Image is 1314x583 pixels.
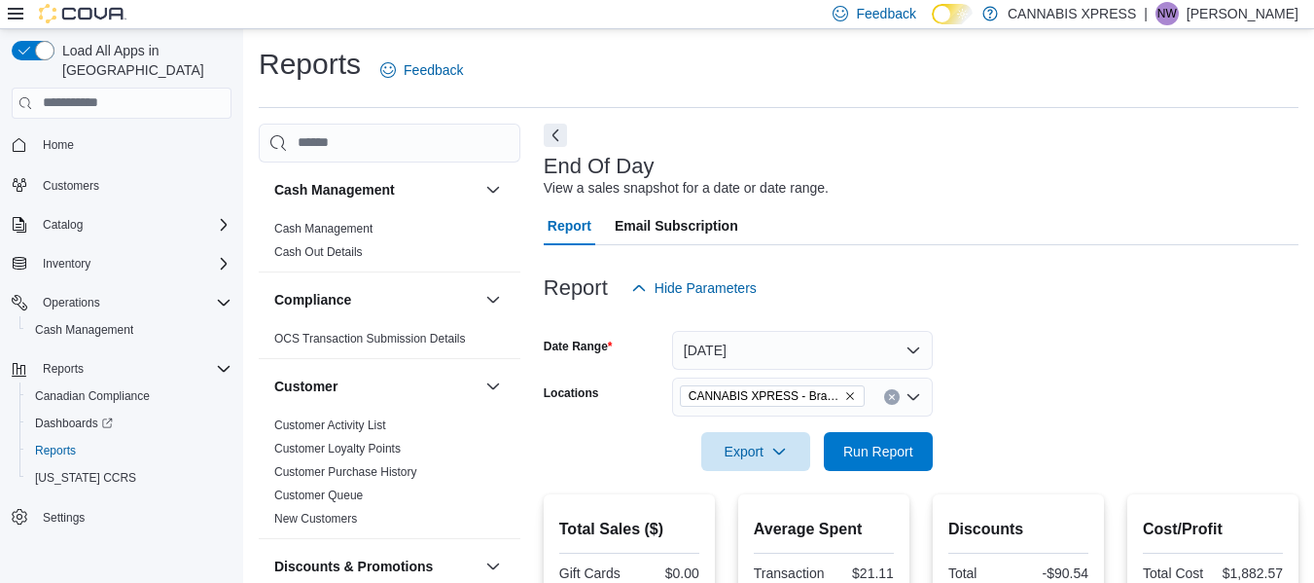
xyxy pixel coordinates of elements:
[4,130,239,159] button: Home
[559,565,625,581] div: Gift Cards
[274,418,386,433] span: Customer Activity List
[633,565,699,581] div: $0.00
[27,412,121,435] a: Dashboards
[623,269,764,308] button: Hide Parameters
[27,439,84,462] a: Reports
[43,361,84,377] span: Reports
[932,4,973,24] input: Dark Mode
[274,290,478,310] button: Compliance
[689,386,840,406] span: CANNABIS XPRESS - Brampton (Veterans Drive)
[274,332,466,346] a: OCS Transaction Submission Details
[35,357,91,381] button: Reports
[19,437,239,464] button: Reports
[906,389,921,405] button: Open list of options
[35,213,90,237] button: Catalog
[4,503,239,531] button: Settings
[481,555,505,578] button: Discounts & Promotions
[1144,2,1148,25] p: |
[404,60,463,80] span: Feedback
[4,170,239,199] button: Customers
[35,357,231,381] span: Reports
[824,432,933,471] button: Run Report
[39,4,126,23] img: Cova
[274,441,401,456] span: Customer Loyalty Points
[1143,518,1283,541] h2: Cost/Profit
[544,339,613,354] label: Date Range
[274,442,401,455] a: Customer Loyalty Points
[19,383,239,410] button: Canadian Compliance
[4,211,239,238] button: Catalog
[274,222,373,236] a: Cash Management
[35,213,231,237] span: Catalog
[274,557,433,576] h3: Discounts & Promotions
[274,180,395,200] h3: Cash Management
[19,316,239,344] button: Cash Management
[35,470,136,486] span: [US_STATE] CCRS
[35,416,113,431] span: Dashboards
[544,124,567,147] button: Next
[481,178,505,201] button: Cash Management
[274,377,478,396] button: Customer
[1143,565,1209,581] div: Total Cost
[35,443,76,458] span: Reports
[932,24,933,25] span: Dark Mode
[4,355,239,383] button: Reports
[274,244,363,260] span: Cash Out Details
[1157,2,1177,25] span: NW
[54,41,231,80] span: Load All Apps in [GEOGRAPHIC_DATA]
[615,206,738,245] span: Email Subscription
[35,322,133,338] span: Cash Management
[259,45,361,84] h1: Reports
[544,276,608,300] h3: Report
[274,290,351,310] h3: Compliance
[43,295,100,310] span: Operations
[274,511,357,527] span: New Customers
[27,318,141,342] a: Cash Management
[1217,565,1283,581] div: $1,882.57
[274,419,386,432] a: Customer Activity List
[843,442,913,461] span: Run Report
[43,256,90,272] span: Inventory
[35,291,231,314] span: Operations
[1187,2,1298,25] p: [PERSON_NAME]
[27,412,231,435] span: Dashboards
[274,557,478,576] button: Discounts & Promotions
[4,289,239,316] button: Operations
[274,245,363,259] a: Cash Out Details
[35,174,107,198] a: Customers
[701,432,810,471] button: Export
[548,206,591,245] span: Report
[35,172,231,197] span: Customers
[481,288,505,311] button: Compliance
[1008,2,1136,25] p: CANNABIS XPRESS
[19,464,239,492] button: [US_STATE] CCRS
[655,278,757,298] span: Hide Parameters
[672,331,933,370] button: [DATE]
[4,250,239,277] button: Inventory
[43,510,85,526] span: Settings
[35,132,231,157] span: Home
[35,388,150,404] span: Canadian Compliance
[259,414,520,538] div: Customer
[274,331,466,346] span: OCS Transaction Submission Details
[27,384,231,408] span: Canadian Compliance
[27,439,231,462] span: Reports
[35,133,82,157] a: Home
[274,489,363,502] a: Customer Queue
[481,375,505,398] button: Customer
[274,488,363,503] span: Customer Queue
[559,518,699,541] h2: Total Sales ($)
[274,464,417,480] span: Customer Purchase History
[35,506,92,529] a: Settings
[884,389,900,405] button: Clear input
[35,252,231,275] span: Inventory
[19,410,239,437] a: Dashboards
[259,217,520,272] div: Cash Management
[544,385,599,401] label: Locations
[754,518,894,541] h2: Average Spent
[259,327,520,358] div: Compliance
[948,518,1088,541] h2: Discounts
[274,377,337,396] h3: Customer
[43,178,99,194] span: Customers
[856,4,915,23] span: Feedback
